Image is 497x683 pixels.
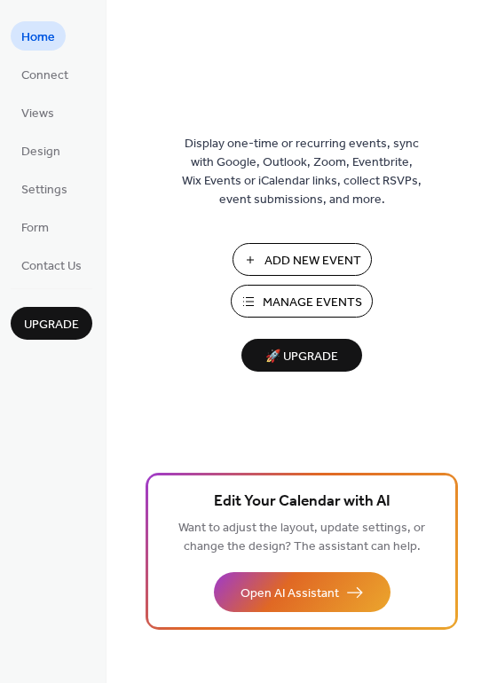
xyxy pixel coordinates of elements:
[21,181,67,200] span: Settings
[21,28,55,47] span: Home
[233,243,372,276] button: Add New Event
[11,307,92,340] button: Upgrade
[11,212,59,241] a: Form
[11,174,78,203] a: Settings
[178,516,425,559] span: Want to adjust the layout, update settings, or change the design? The assistant can help.
[182,135,422,209] span: Display one-time or recurring events, sync with Google, Outlook, Zoom, Eventbrite, Wix Events or ...
[21,257,82,276] span: Contact Us
[21,105,54,123] span: Views
[263,294,362,312] span: Manage Events
[252,345,351,369] span: 🚀 Upgrade
[231,285,373,318] button: Manage Events
[241,339,362,372] button: 🚀 Upgrade
[11,250,92,279] a: Contact Us
[214,572,390,612] button: Open AI Assistant
[11,21,66,51] a: Home
[21,143,60,161] span: Design
[241,585,339,603] span: Open AI Assistant
[21,219,49,238] span: Form
[11,136,71,165] a: Design
[21,67,68,85] span: Connect
[264,252,361,271] span: Add New Event
[24,316,79,334] span: Upgrade
[214,490,390,514] span: Edit Your Calendar with AI
[11,98,65,127] a: Views
[11,59,79,89] a: Connect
